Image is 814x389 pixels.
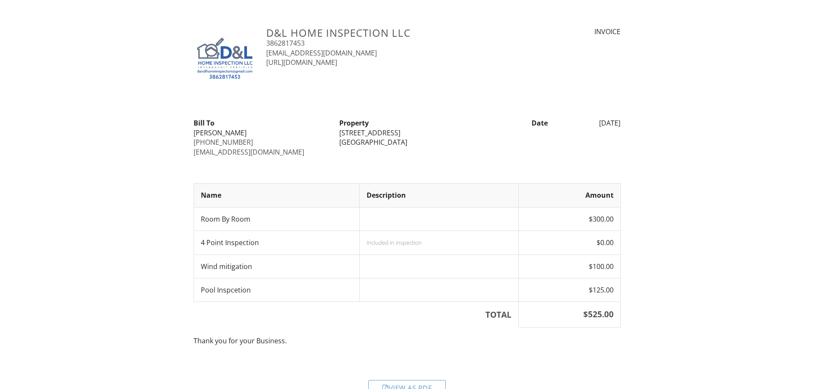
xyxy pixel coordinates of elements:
th: Name [194,184,359,207]
div: [STREET_ADDRESS] [339,128,475,137]
td: $0.00 [518,231,620,254]
td: Wind mitigation [194,254,359,278]
img: DandLHomeInspectionLLC-logo-phone.jpg [194,27,256,90]
a: [URL][DOMAIN_NAME] [266,58,337,67]
th: TOTAL [194,302,518,328]
div: [GEOGRAPHIC_DATA] [339,137,475,147]
td: Pool Inspcetion [194,278,359,301]
p: Thank you for your Business. [194,336,621,345]
td: $300.00 [518,207,620,231]
th: Description [359,184,518,207]
div: [PERSON_NAME] [194,128,329,137]
td: Room By Room [194,207,359,231]
h3: D&L Home Inspection LLC [266,27,511,38]
a: [PHONE_NUMBER] [194,137,253,147]
strong: Property [339,118,369,128]
div: Included in inspection [367,239,511,246]
a: [EMAIL_ADDRESS][DOMAIN_NAME] [266,48,377,58]
strong: Bill To [194,118,215,128]
div: [DATE] [553,118,626,128]
th: Amount [518,184,620,207]
a: 3862817453 [266,38,305,48]
th: $525.00 [518,302,620,328]
td: 4 Point Inspection [194,231,359,254]
div: INVOICE [521,27,620,36]
td: $125.00 [518,278,620,301]
a: [EMAIL_ADDRESS][DOMAIN_NAME] [194,147,304,157]
div: Date [480,118,553,128]
td: $100.00 [518,254,620,278]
